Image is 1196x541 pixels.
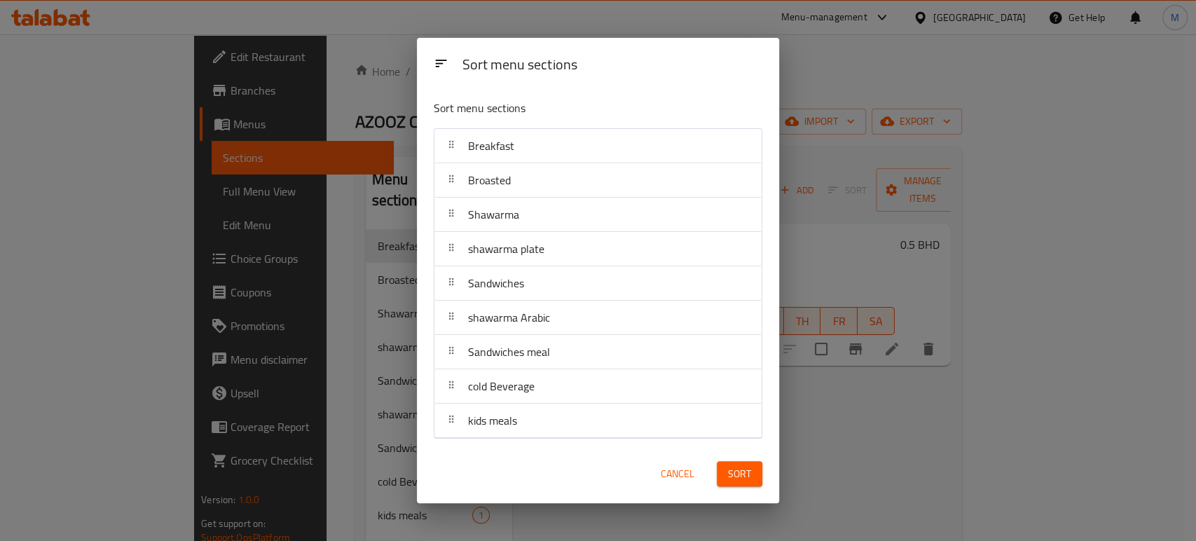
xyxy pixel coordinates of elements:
[434,129,762,163] div: Breakfast
[434,404,762,438] div: kids meals
[468,273,524,294] span: Sandwiches
[434,100,694,117] p: Sort menu sections
[434,163,762,198] div: Broasted
[434,369,762,404] div: cold Beverage
[468,376,535,397] span: cold Beverage
[717,461,762,487] button: Sort
[434,266,762,301] div: Sandwiches
[468,307,550,328] span: shawarma Arabic
[434,232,762,266] div: shawarma plate
[728,465,751,483] span: Sort
[434,198,762,232] div: Shawarma
[468,238,544,259] span: shawarma plate
[655,461,700,487] button: Cancel
[468,204,519,225] span: Shawarma
[468,410,517,431] span: kids meals
[434,335,762,369] div: Sandwiches meal
[468,341,550,362] span: Sandwiches meal
[468,135,514,156] span: Breakfast
[661,465,694,483] span: Cancel
[434,301,762,335] div: shawarma Arabic
[468,170,511,191] span: Broasted
[456,50,768,81] div: Sort menu sections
